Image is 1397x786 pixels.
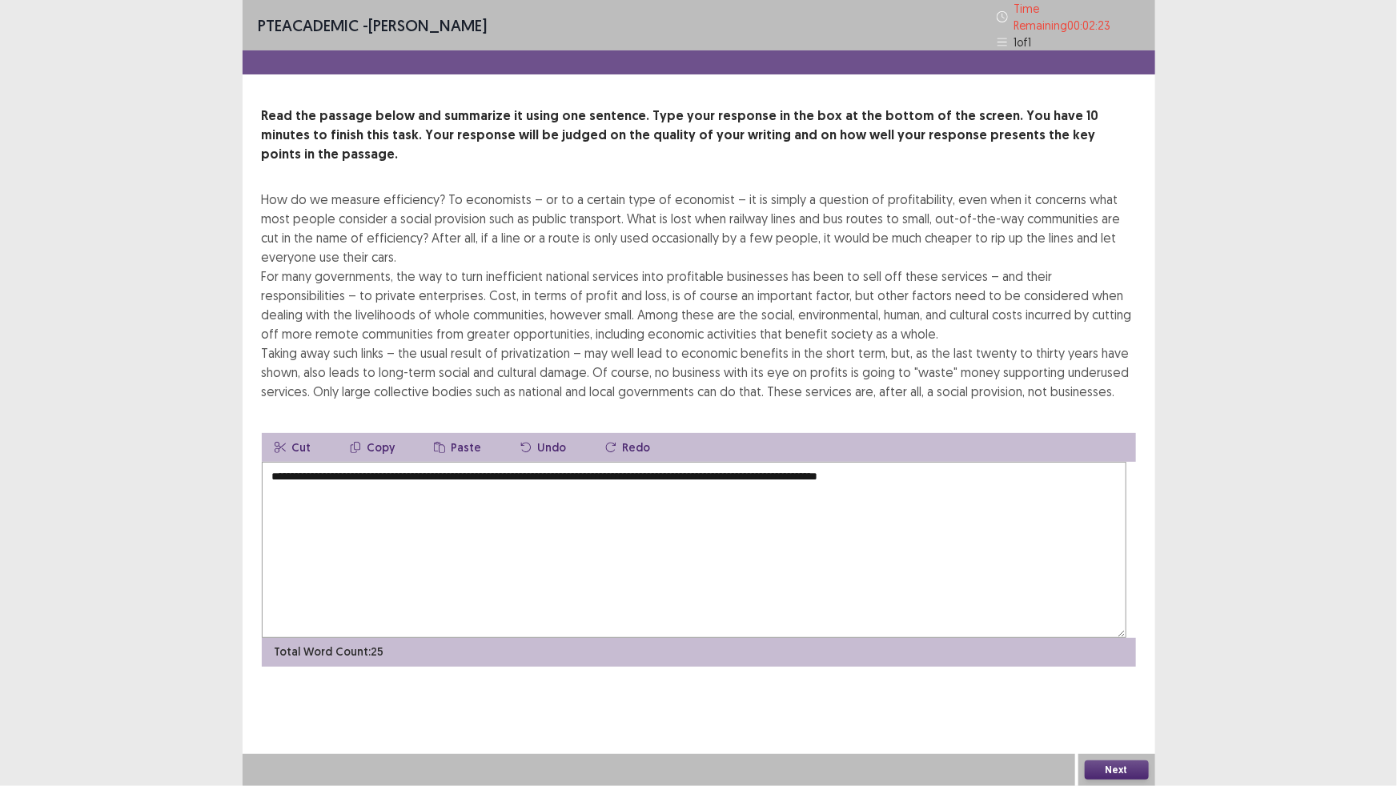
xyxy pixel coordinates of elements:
[592,433,664,462] button: Redo
[259,15,359,35] span: PTE academic
[1014,34,1032,50] p: 1 of 1
[275,644,384,660] p: Total Word Count: 25
[1085,760,1149,780] button: Next
[262,190,1136,401] div: How do we measure efficiency? To economists – or to a certain type of economist – it is simply a ...
[262,433,324,462] button: Cut
[259,14,488,38] p: - [PERSON_NAME]
[421,433,495,462] button: Paste
[337,433,408,462] button: Copy
[508,433,580,462] button: Undo
[262,106,1136,164] p: Read the passage below and summarize it using one sentence. Type your response in the box at the ...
